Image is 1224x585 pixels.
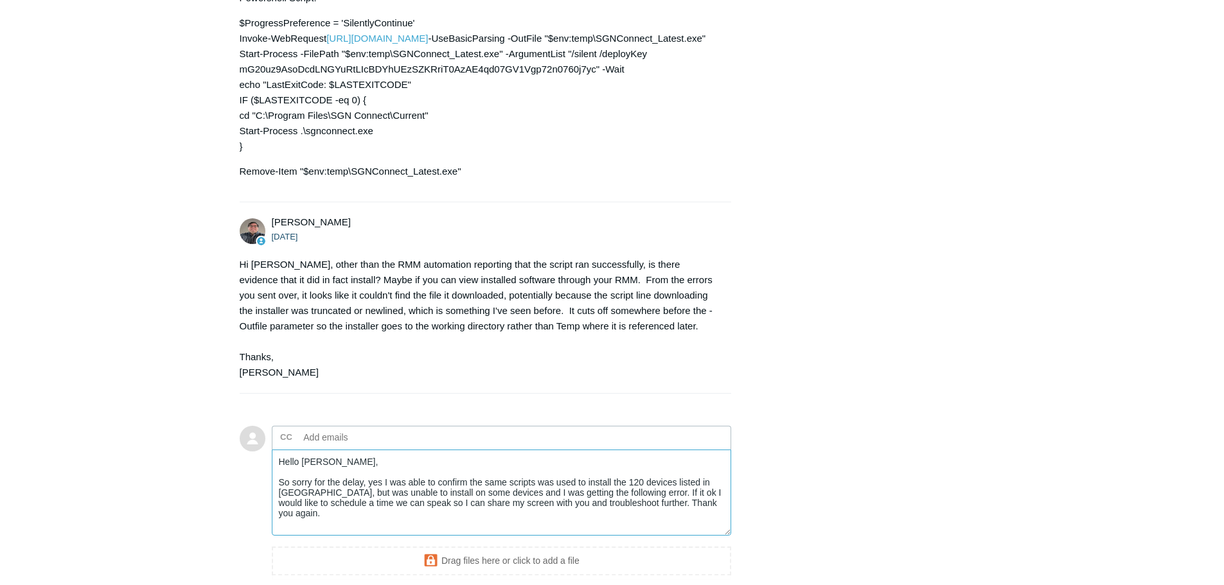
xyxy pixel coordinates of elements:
p: $ProgressPreference = 'SilentlyContinue' Invoke-WebRequest -UseBasicParsing -OutFile "$env:temp\S... [240,15,719,154]
textarea: Add your reply [272,450,732,536]
a: [URL][DOMAIN_NAME] [326,33,428,44]
div: Hi [PERSON_NAME], other than the RMM automation reporting that the script ran successfully, is th... [240,257,719,380]
p: Remove-Item "$env:temp\SGNConnect_Latest.exe" [240,164,719,179]
time: 09/05/2025, 15:02 [272,232,298,241]
input: Add emails [299,428,375,447]
label: CC [280,428,292,447]
span: Matt Robinson [272,216,351,227]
